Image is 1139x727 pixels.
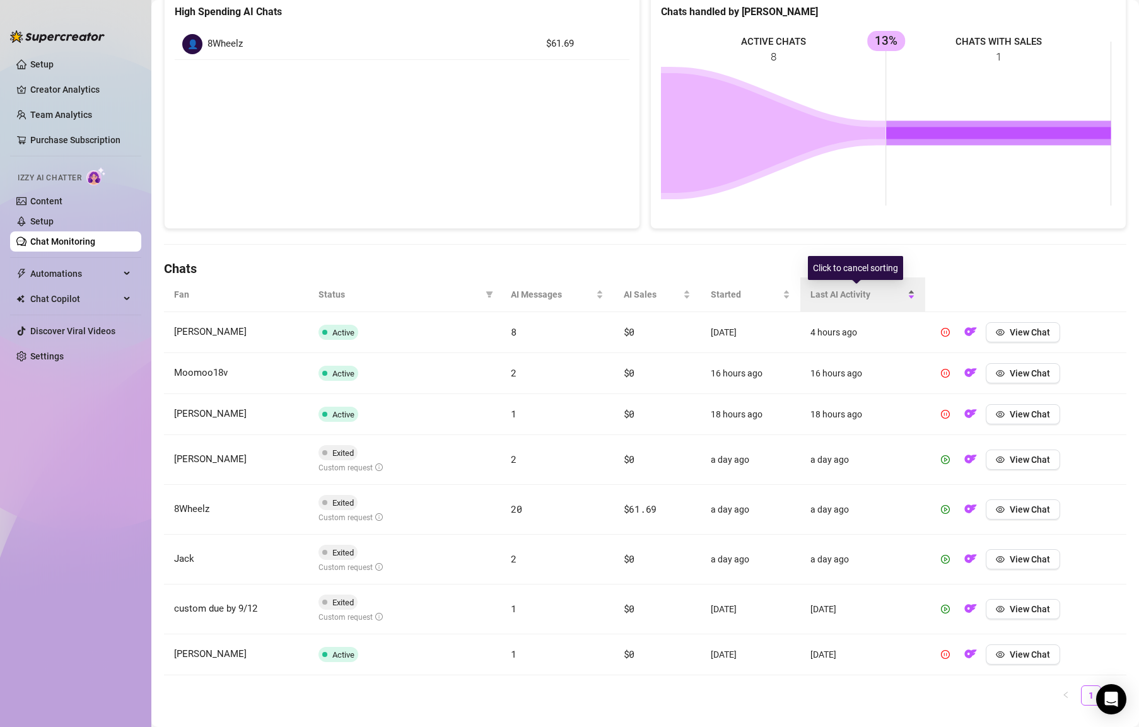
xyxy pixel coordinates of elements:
span: View Chat [1010,455,1050,465]
span: View Chat [1010,554,1050,564]
td: 16 hours ago [701,353,800,394]
td: 18 hours ago [800,394,925,435]
button: View Chat [986,499,1060,520]
span: Exited [332,598,354,607]
span: View Chat [1010,327,1050,337]
img: OF [964,648,977,660]
th: AI Messages [501,277,614,312]
img: logo-BBDzfeDw.svg [10,30,105,43]
a: Setup [30,216,54,226]
span: eye [996,369,1005,378]
span: filter [486,291,493,298]
span: Automations [30,264,120,284]
span: eye [996,455,1005,464]
img: OF [964,503,977,515]
span: eye [996,328,1005,337]
span: play-circle [941,605,950,614]
button: OF [961,450,981,470]
span: info-circle [375,563,383,571]
td: a day ago [800,535,925,585]
td: 18 hours ago [701,394,800,435]
span: Last AI Activity [810,288,905,301]
a: OF [961,652,981,662]
span: $61.69 [624,503,657,515]
span: 1 [511,602,517,615]
span: Started [711,288,780,301]
button: OF [961,499,981,520]
a: Setup [30,59,54,69]
a: OF [961,371,981,381]
img: OF [964,366,977,379]
img: OF [964,602,977,615]
a: OF [961,607,981,617]
img: OF [964,407,977,420]
button: View Chat [986,450,1060,470]
span: 8 [511,325,517,338]
span: eye [996,505,1005,514]
span: left [1062,691,1070,699]
span: eye [996,410,1005,419]
span: eye [996,605,1005,614]
span: info-circle [375,513,383,521]
a: 1 [1082,686,1101,705]
button: View Chat [986,644,1060,665]
span: filter [483,285,496,304]
a: Purchase Subscription [30,130,131,150]
span: [PERSON_NAME] [174,326,247,337]
span: $0 [624,648,634,660]
span: [PERSON_NAME] [174,453,247,465]
h4: Chats [164,260,1126,277]
div: 👤 [182,34,202,54]
span: Exited [332,548,354,557]
img: OF [964,552,977,565]
span: 2 [511,453,517,465]
span: View Chat [1010,368,1050,378]
span: View Chat [1010,504,1050,515]
span: 1 [511,648,517,660]
th: Last AI Activity [800,277,925,312]
span: pause-circle [941,650,950,659]
span: Izzy AI Chatter [18,172,81,184]
th: AI Sales [614,277,701,312]
span: [PERSON_NAME] [174,648,247,660]
span: custom due by 9/12 [174,603,257,614]
div: Click to cancel sorting [808,256,903,280]
span: Custom request [318,563,383,572]
span: pause-circle [941,328,950,337]
span: pause-circle [941,410,950,419]
button: OF [961,599,981,619]
td: [DATE] [701,585,800,634]
a: Team Analytics [30,110,92,120]
span: play-circle [941,455,950,464]
div: Open Intercom Messenger [1096,684,1126,714]
a: Settings [30,351,64,361]
span: Active [332,369,354,378]
span: Custom request [318,463,383,472]
span: $0 [624,602,634,615]
span: Moomoo18v [174,367,228,378]
span: pause-circle [941,369,950,378]
td: [DATE] [800,585,925,634]
span: Active [332,650,354,660]
span: Exited [332,448,354,458]
td: 16 hours ago [800,353,925,394]
img: OF [964,453,977,465]
span: 1 [511,407,517,420]
td: [DATE] [800,634,925,675]
button: View Chat [986,404,1060,424]
span: Chat Copilot [30,289,120,309]
a: OF [961,412,981,422]
td: a day ago [701,535,800,585]
span: $0 [624,552,634,565]
span: $0 [624,325,634,338]
a: OF [961,507,981,517]
article: $61.69 [546,37,622,52]
span: 2 [511,552,517,565]
span: Active [332,410,354,419]
td: a day ago [701,435,800,485]
button: OF [961,404,981,424]
span: 8Wheelz [207,37,243,52]
img: Chat Copilot [16,294,25,303]
span: View Chat [1010,604,1050,614]
span: $0 [624,407,634,420]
